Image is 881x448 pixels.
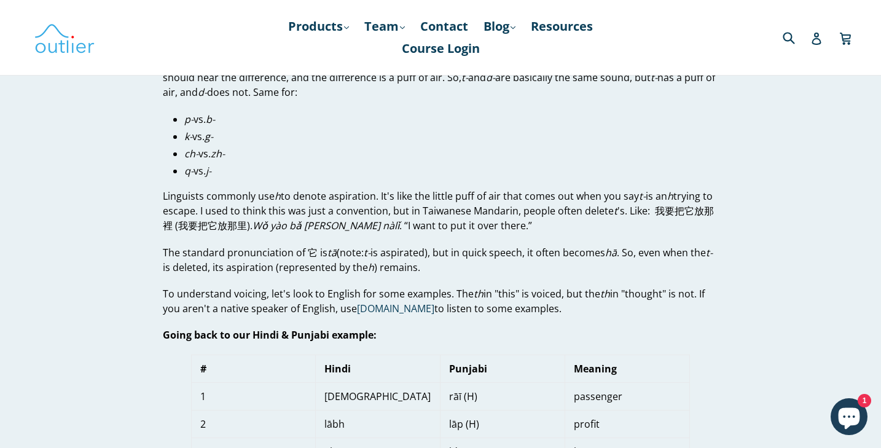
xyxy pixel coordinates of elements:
th: Hindi [316,355,440,382]
td: rāī (H) [440,382,565,410]
em: q- [184,164,194,178]
p: In Mandarin, are aspirated, while their partners are not. If you say those out loud, you should h... [163,55,718,100]
em: t- [651,71,657,84]
th: Meaning [565,355,690,382]
em: t [614,204,617,218]
p: The standard pronunciation of 它 is (note: is aspirated), but in quick speech, it often becomes . ... [163,245,718,275]
em: h [368,261,374,274]
a: Course Login [396,37,486,60]
em: d- [198,85,207,99]
em: t- [364,246,370,259]
em: h [667,189,673,203]
th: Punjabi [440,355,565,382]
td: lāp (H) [440,410,565,438]
em: p- [184,112,194,126]
td: lābh [316,410,440,438]
p: To understand voicing, let's look to English for some examples. The in "this" is voiced, but the ... [163,286,718,316]
li: vs. [184,112,718,127]
td: 1 [191,382,316,410]
strong: Going back to our Hindi & Punjabi example: [163,328,377,342]
em: tā [327,246,337,259]
em: hā [605,246,617,259]
li: vs. [184,146,718,161]
td: 2 [191,410,316,438]
p: Linguists commonly use to denote aspiration. It's like the little puff of air that comes out when... [163,189,718,233]
em: h [275,189,281,203]
em: t- [639,189,646,203]
em: th [474,287,484,301]
em: t- [461,71,468,84]
em: b- [206,112,215,126]
em: d- [486,71,495,84]
li: vs. [184,163,718,178]
a: Products [282,15,355,37]
input: Search [780,25,813,50]
em: ch- [184,147,198,160]
em: th [600,287,610,301]
td: passenger [565,382,690,410]
th: # [191,355,316,382]
em: g- [205,130,213,143]
a: Blog [477,15,522,37]
img: Outlier Linguistics [34,20,95,55]
a: [DOMAIN_NAME] [357,302,434,316]
em: t- [706,246,713,259]
inbox-online-store-chat: Shopify online store chat [827,398,871,438]
a: Team [358,15,411,37]
em: zh- [211,147,225,160]
em: Wǒ yào bǎ [PERSON_NAME] nàlǐ [253,219,399,232]
td: [DEMOGRAPHIC_DATA] [316,382,440,410]
a: Contact [414,15,474,37]
em: k- [184,130,192,143]
td: profit [565,410,690,438]
li: vs. [184,129,718,144]
em: j- [206,164,211,178]
a: Resources [525,15,599,37]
